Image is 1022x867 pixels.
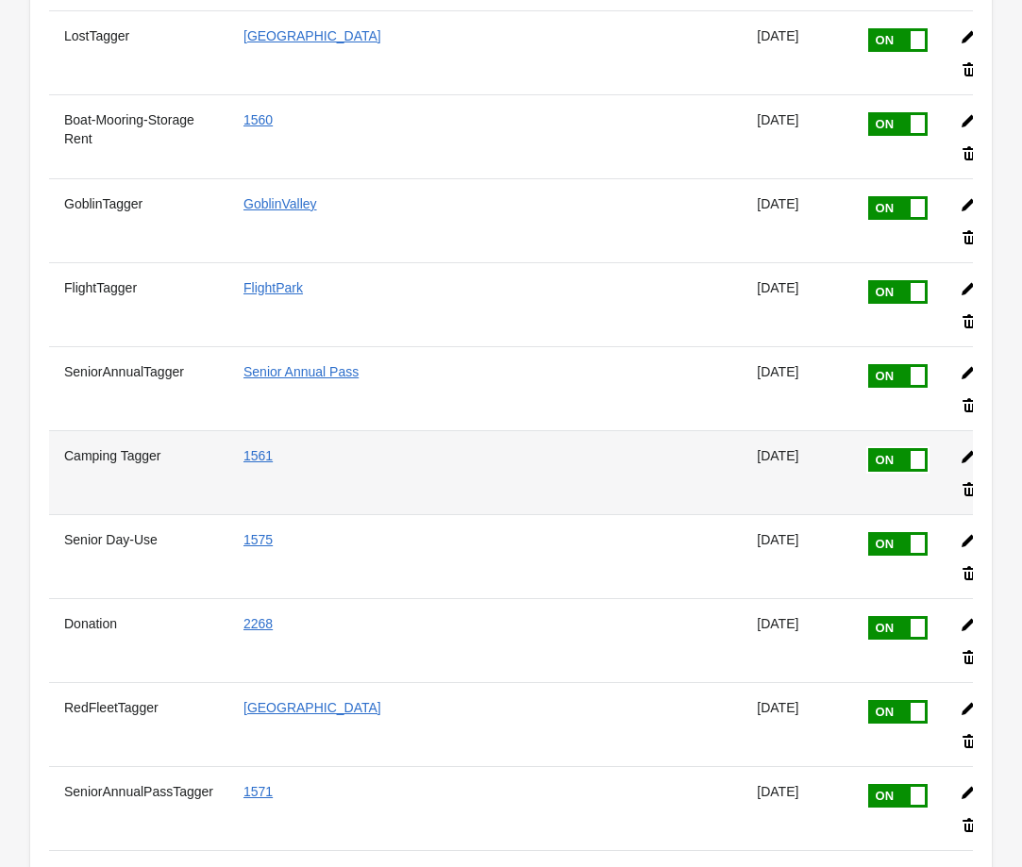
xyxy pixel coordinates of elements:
[742,514,850,598] td: [DATE]
[49,514,228,598] th: Senior Day-Use
[742,346,850,430] td: [DATE]
[243,364,359,379] a: Senior Annual Pass
[49,262,228,346] th: FlightTagger
[742,766,850,850] td: [DATE]
[49,430,228,514] th: Camping Tagger
[49,682,228,766] th: RedFleetTagger
[243,616,273,631] a: 2268
[742,430,850,514] td: [DATE]
[243,532,273,547] a: 1575
[243,448,273,463] a: 1561
[49,346,228,430] th: SeniorAnnualTagger
[243,700,381,715] a: [GEOGRAPHIC_DATA]
[742,94,850,178] td: [DATE]
[742,178,850,262] td: [DATE]
[742,262,850,346] td: [DATE]
[49,10,228,94] th: LostTagger
[243,280,303,295] a: FlightPark
[49,178,228,262] th: GoblinTagger
[49,766,228,850] th: SeniorAnnualPassTagger
[243,112,273,127] a: 1560
[742,682,850,766] td: [DATE]
[742,598,850,682] td: [DATE]
[243,28,381,43] a: [GEOGRAPHIC_DATA]
[49,94,228,178] th: Boat-Mooring-Storage Rent
[243,196,317,211] a: GoblinValley
[49,598,228,682] th: Donation
[742,10,850,94] td: [DATE]
[243,784,273,799] a: 1571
